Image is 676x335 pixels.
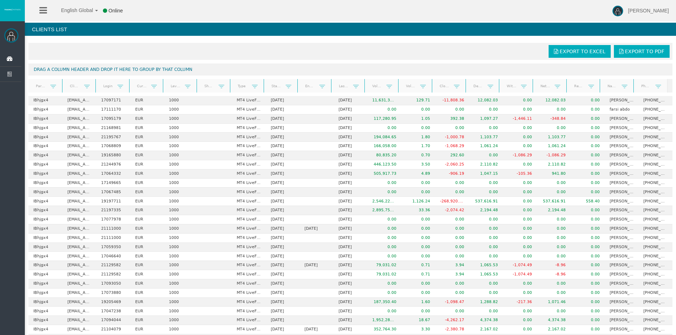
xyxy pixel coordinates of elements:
td: [DATE] [334,124,368,133]
td: 1000 [164,115,198,124]
td: [EMAIL_ADDRESS][DOMAIN_NAME] [62,105,97,115]
td: IBhjgx4 [28,224,62,234]
td: IBhjgx4 [28,206,62,215]
td: 0.00 [401,215,435,224]
td: 1,126.24 [401,197,435,206]
td: 0.00 [367,224,401,234]
span: Export to PDF [625,49,664,54]
td: 0.00 [537,215,571,224]
td: [PERSON_NAME] [PERSON_NAME] [605,142,639,151]
td: 0.00 [469,188,503,197]
td: 0.00 [469,234,503,243]
td: 0.00 [401,224,435,234]
td: EUR [130,133,164,142]
td: 17068809 [96,142,130,151]
td: -268,920.86 [435,197,469,206]
td: [DATE] [266,151,300,160]
td: [DATE] [266,115,300,124]
td: 1000 [164,197,198,206]
td: 0.00 [503,160,537,169]
a: Start Date [267,81,286,91]
td: EUR [130,188,164,197]
td: [PHONE_NUMBER] [638,224,672,234]
td: IBhjgx4 [28,151,62,160]
td: 0.00 [401,105,435,115]
td: 0.00 [469,151,503,160]
td: 0.00 [571,133,605,142]
td: EUR [130,179,164,188]
td: [DATE] [334,115,368,124]
td: 1.70 [401,142,435,151]
td: [DATE] [334,197,368,206]
td: MT4 LiveFloatingSpreadAccount [232,188,266,197]
td: [PERSON_NAME] [605,179,639,188]
td: IBhjgx4 [28,133,62,142]
td: 0.00 [469,224,503,234]
td: 0.00 [367,179,401,188]
td: 1000 [164,169,198,179]
a: Export to PDF [614,45,670,58]
td: 2,110.82 [537,160,571,169]
td: 0.00 [571,188,605,197]
td: 0.00 [503,188,537,197]
td: [DATE] [266,206,300,215]
td: 0.00 [503,234,537,243]
td: 0.00 [503,142,537,151]
td: 0.00 [401,188,435,197]
td: IBhjgx4 [28,96,62,105]
td: [PERSON_NAME] [605,151,639,160]
td: 0.00 [503,124,537,133]
td: 0.00 [469,105,503,115]
td: 0.00 [469,215,503,224]
td: 21244976 [96,160,130,169]
td: -1,000.78 [435,133,469,142]
td: MT4 LiveFloatingSpreadAccount [232,234,266,243]
td: -2,074.42 [435,206,469,215]
td: [EMAIL_ADDRESS][DOMAIN_NAME] [62,215,97,224]
td: 0.00 [367,215,401,224]
td: 0.00 [367,105,401,115]
td: 0.00 [571,215,605,224]
td: 0.00 [435,215,469,224]
td: 1000 [164,188,198,197]
a: Phone [637,81,656,91]
td: [PERSON_NAME] [605,215,639,224]
td: 505,917.73 [367,169,401,179]
td: 21195767 [96,133,130,142]
td: 2,546,227.55 [367,197,401,206]
td: [DATE] [266,133,300,142]
td: IBhjgx4 [28,160,62,169]
td: MT4 LiveFloatingSpreadAccount [232,224,266,234]
td: 0.00 [435,124,469,133]
td: 392.38 [435,115,469,124]
td: MT4 LiveFloatingSpreadAccount [232,169,266,179]
td: 1,097.27 [469,115,503,124]
td: 1000 [164,142,198,151]
td: [DATE] [266,179,300,188]
td: -906.19 [435,169,469,179]
td: [EMAIL_ADDRESS][DOMAIN_NAME] [62,197,97,206]
td: 0.00 [503,206,537,215]
td: [DATE] [334,133,368,142]
td: [PHONE_NUMBER] [638,179,672,188]
td: [DATE] [266,215,300,224]
td: [PERSON_NAME][DEMOGRAPHIC_DATA] [605,234,639,243]
td: IBhjgx4 [28,169,62,179]
td: [EMAIL_ADDRESS][DOMAIN_NAME] [62,206,97,215]
td: EUR [130,115,164,124]
td: [PHONE_NUMBER] [638,133,672,142]
td: 17111170 [96,105,130,115]
td: [EMAIL_ADDRESS][DOMAIN_NAME] [62,179,97,188]
td: -1,068.29 [435,142,469,151]
td: 12,082.03 [537,96,571,105]
td: 0.00 [537,234,571,243]
td: 0.00 [367,234,401,243]
td: [PHONE_NUMBER] [638,160,672,169]
td: EUR [130,96,164,105]
td: 1,047.15 [469,169,503,179]
a: Name [603,81,622,91]
td: 4.89 [401,169,435,179]
td: 0.00 [503,215,537,224]
td: 166,058.00 [367,142,401,151]
td: farsi abdo [605,105,639,115]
